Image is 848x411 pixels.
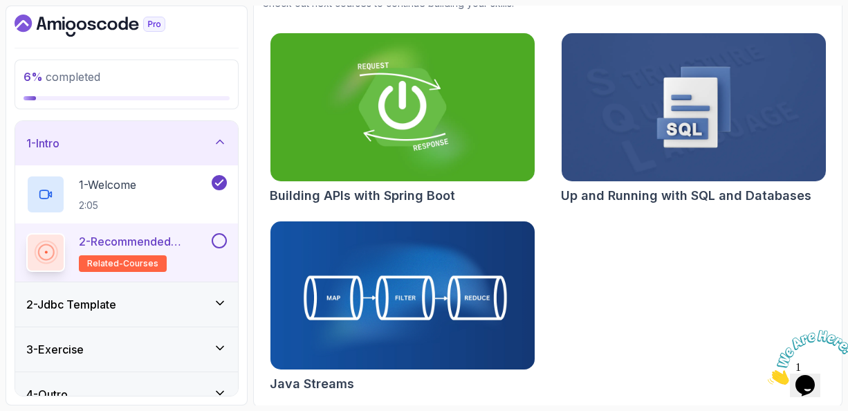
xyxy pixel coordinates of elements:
[561,33,827,205] a: Up and Running with SQL and Databases cardUp and Running with SQL and Databases
[79,233,209,250] p: 2 - Recommended Courses
[15,282,238,327] button: 2-Jdbc Template
[562,33,826,181] img: Up and Running with SQL and Databases card
[561,186,811,205] h2: Up and Running with SQL and Databases
[26,296,116,313] h3: 2 - Jdbc Template
[15,121,238,165] button: 1-Intro
[26,341,84,358] h3: 3 - Exercise
[26,175,227,214] button: 1-Welcome2:05
[15,15,197,37] a: Dashboard
[79,199,136,212] p: 2:05
[26,386,68,403] h3: 4 - Outro
[79,176,136,193] p: 1 - Welcome
[270,374,354,394] h2: Java Streams
[6,6,11,17] span: 1
[270,33,535,181] img: Building APIs with Spring Boot card
[26,233,227,272] button: 2-Recommended Coursesrelated-courses
[270,221,535,394] a: Java Streams cardJava Streams
[270,33,535,205] a: Building APIs with Spring Boot cardBuilding APIs with Spring Boot
[24,70,43,84] span: 6 %
[270,221,535,369] img: Java Streams card
[26,135,59,152] h3: 1 - Intro
[15,327,238,372] button: 3-Exercise
[6,6,91,60] img: Chat attention grabber
[24,70,100,84] span: completed
[87,258,158,269] span: related-courses
[762,325,848,390] iframe: chat widget
[270,186,455,205] h2: Building APIs with Spring Boot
